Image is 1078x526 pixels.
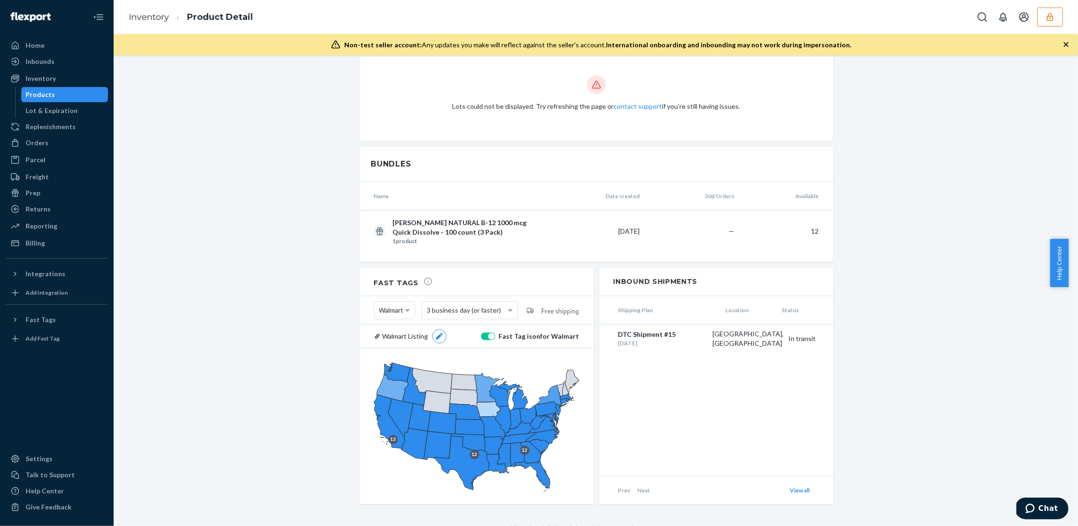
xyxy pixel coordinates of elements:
a: Product Detail [187,12,253,22]
a: Home [6,38,108,53]
a: Products [21,87,108,102]
img: walmart-free-shipping.f659ae26b9a2cd7b525d15b3cefae434.png [525,304,579,316]
a: Add Fast Tag [6,331,108,346]
a: Freight [6,169,108,184]
a: Walmart Listing [374,332,428,341]
a: Billing [6,236,108,251]
div: Billing [26,238,45,248]
div: Lot & Expiration [26,106,78,115]
div: [DATE] [618,339,708,347]
th: Name [360,182,549,210]
div: Orders [26,138,48,148]
span: 3 business day (or faster) [427,302,501,318]
span: International onboarding and inbounding may not work during impersonation. [606,41,851,49]
span: Shipping Plan [599,306,721,314]
a: Reporting [6,219,108,234]
div: [GEOGRAPHIC_DATA], [GEOGRAPHIC_DATA] [708,329,784,348]
div: Prep [26,188,40,198]
a: Inventory [129,12,169,22]
div: Help Center [26,486,64,496]
h2: Fast Tags [374,277,433,287]
p: Lots could not be displayed. Try refreshing the page or if you’re still having issues. [453,102,740,111]
span: Non-test seller account: [344,41,422,49]
button: Help Center [1050,239,1069,287]
a: Replenishments [6,119,108,134]
th: Date created [549,182,644,210]
div: Parcel [26,155,45,165]
a: contact support [614,102,662,110]
th: 30d Orders [644,182,739,210]
ol: breadcrumbs [121,3,260,31]
a: DTC Shipment #15[DATE][GEOGRAPHIC_DATA], [GEOGRAPHIC_DATA]In transit [599,324,833,353]
span: Status [777,306,833,314]
a: Prep [6,185,108,201]
div: In transit [784,334,833,343]
a: View all [790,487,810,494]
img: Flexport logo [10,12,51,22]
div: Add Integration [26,289,68,297]
button: Open account menu [1015,8,1033,26]
span: Location [721,306,777,314]
div: Freight [26,172,49,182]
div: Returns [26,204,51,214]
div: DTC Shipment #15 [618,330,708,339]
h2: Inbound Shipments [599,268,833,296]
a: Inventory [6,71,108,86]
a: Settings [6,451,108,466]
div: Inventory [26,74,56,83]
button: Close Navigation [89,8,108,26]
span: Next [638,487,650,494]
p: 1 product [393,237,545,245]
a: Returns [6,202,108,217]
button: Fast Tags [6,312,108,327]
div: Add Fast Tag [26,334,60,342]
div: Integrations [26,269,65,279]
button: Give Feedback [6,500,108,515]
iframe: Opens a widget where you can chat to one of our agents [1016,498,1069,521]
div: Fast Tag is on for Walmart [497,332,579,341]
div: Products [26,90,55,99]
span: Walmart [379,302,404,318]
th: Available [739,182,833,210]
a: Orders [6,135,108,150]
div: Give Feedback [26,502,71,512]
button: Integrations [6,266,108,281]
td: 12 [739,210,833,253]
button: Open notifications [994,8,1013,26]
button: Open Search Box [973,8,992,26]
div: Fast Tags [26,315,56,324]
a: Inbounds [6,54,108,69]
div: Home [26,41,45,50]
span: Prev [618,487,631,494]
a: Help Center [6,483,108,499]
button: Talk to Support [6,467,108,482]
span: — [729,227,735,235]
a: Add Integration [6,285,108,300]
div: Talk to Support [26,470,75,480]
div: Any updates you make will reflect against the seller's account. [344,40,851,50]
p: [PERSON_NAME] NATURAL B-12 1000 mcg Quick Dissolve - 100 count (3 Pack) [393,218,545,237]
a: Parcel [6,152,108,167]
div: Inbounds [26,57,54,66]
td: [DATE] [549,210,644,253]
div: Replenishments [26,122,76,131]
a: Lot & Expiration [21,103,108,118]
div: Settings [26,454,53,464]
div: Reporting [26,221,57,231]
h2: Bundles [371,158,411,170]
